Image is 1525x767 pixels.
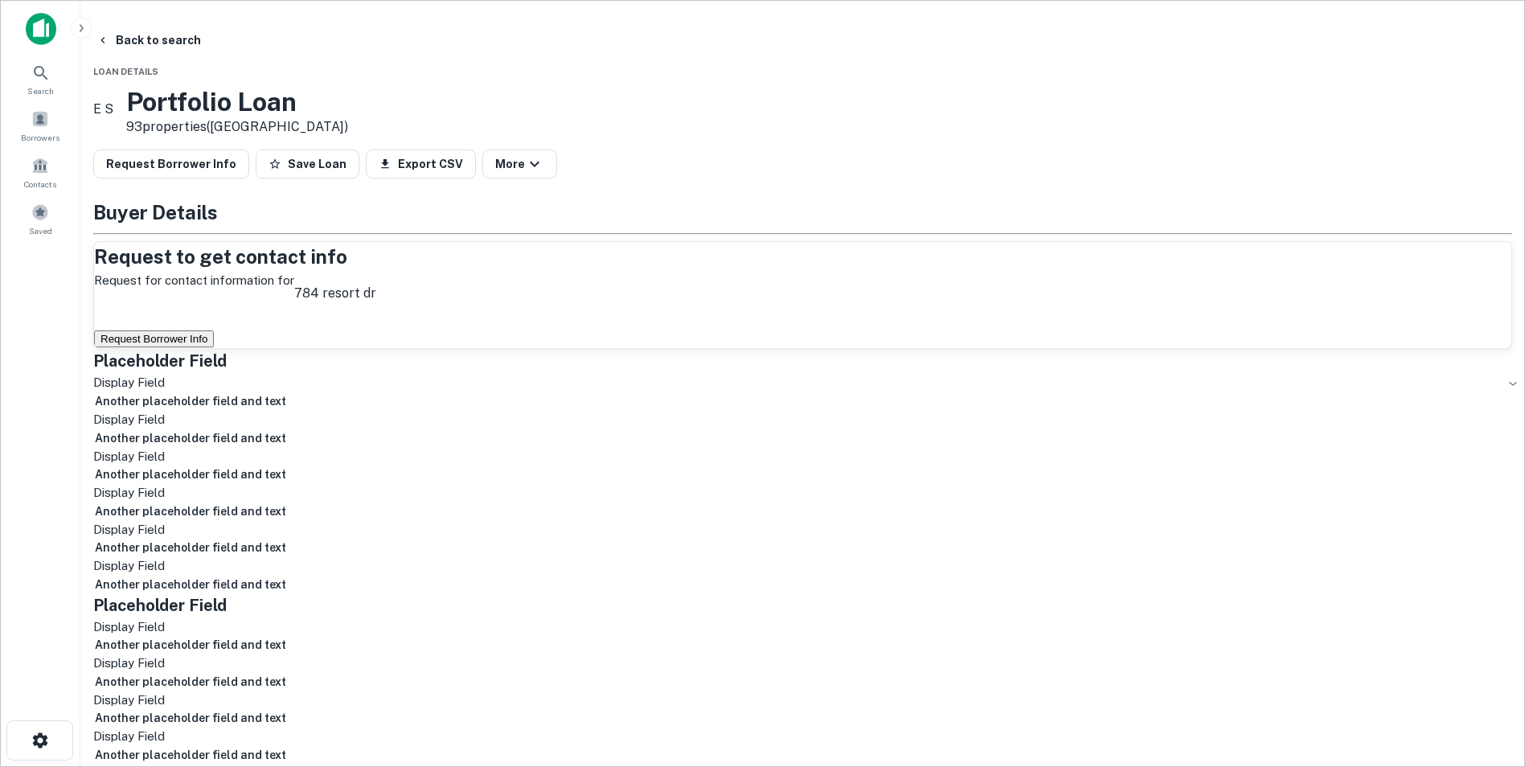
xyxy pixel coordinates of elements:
[126,117,348,137] p: 93 properties ([GEOGRAPHIC_DATA])
[294,284,376,303] p: 784 resort dr
[93,617,1512,637] p: Display Field
[256,150,359,178] button: Save Loan
[93,198,1512,227] h4: Buyer Details
[93,520,1512,539] p: Display Field
[90,26,207,55] button: Back to search
[29,224,52,237] span: Saved
[1445,587,1525,664] iframe: Chat Widget
[93,410,1512,429] p: Display Field
[93,447,1512,466] p: Display Field
[93,483,1512,502] p: Display Field
[93,654,1512,673] p: Display Field
[93,87,113,137] a: E S
[93,673,286,691] h6: Another placeholder field and text
[93,746,286,764] h6: Another placeholder field and text
[482,150,557,178] button: More
[93,150,249,178] button: Request Borrower Info
[126,87,348,117] h3: Portfolio Loan
[93,576,286,593] h6: Another placeholder field and text
[366,150,476,178] button: Export CSV
[93,373,1512,392] p: Display Field
[93,709,286,727] h6: Another placeholder field and text
[26,13,56,45] img: capitalize-icon.png
[94,242,1511,271] h4: Request to get contact info
[21,131,59,144] span: Borrowers
[93,502,286,520] h6: Another placeholder field and text
[93,429,286,447] h6: Another placeholder field and text
[94,330,214,347] button: Request Borrower Info
[93,691,1512,710] p: Display Field
[93,727,1512,746] p: Display Field
[93,392,286,410] h6: Another placeholder field and text
[5,150,76,194] a: Contacts
[5,57,76,100] a: Search
[27,84,54,97] span: Search
[93,636,286,654] h6: Another placeholder field and text
[93,556,1512,576] p: Display Field
[93,466,286,483] h6: Another placeholder field and text
[24,178,56,191] span: Contacts
[93,349,1512,373] h5: Placeholder Field
[94,271,294,316] p: Request for contact information for
[93,100,113,119] p: E S
[5,197,76,240] a: Saved
[93,539,286,556] h6: Another placeholder field and text
[93,593,1512,617] h5: Placeholder Field
[5,104,76,147] a: Borrowers
[93,67,158,76] span: Loan Details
